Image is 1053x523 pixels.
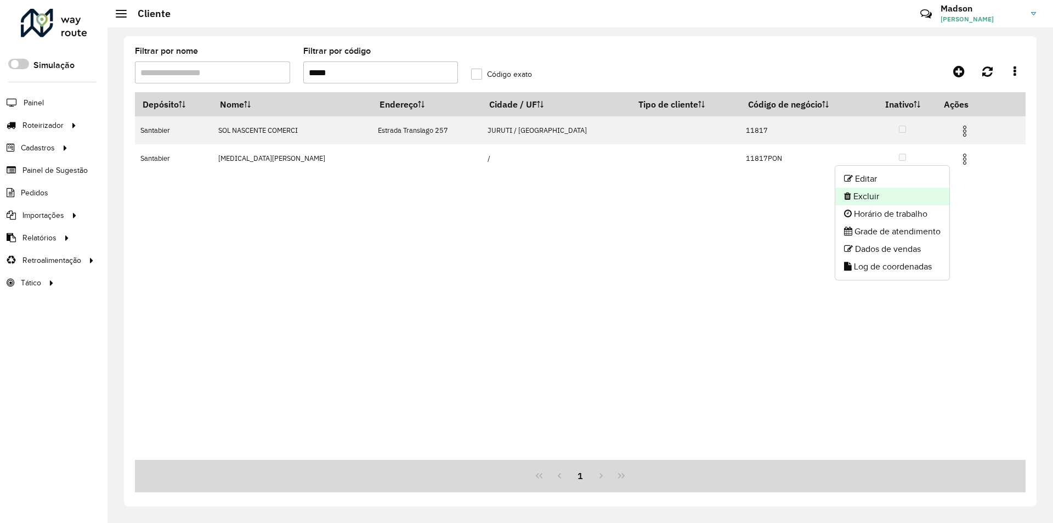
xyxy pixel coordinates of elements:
li: Excluir [835,188,949,205]
th: Depósito [135,93,213,116]
span: Painel de Sugestão [22,165,88,176]
li: Grade de atendimento [835,223,949,240]
th: Ações [936,93,1002,116]
span: Relatórios [22,232,56,244]
h3: Madson [941,3,1023,14]
td: [MEDICAL_DATA][PERSON_NAME] [213,144,372,172]
td: SOL NASCENTE COMERCI [213,116,372,144]
td: Estrada Translago 257 [372,116,482,144]
td: 11817 [740,116,869,144]
td: Santabier [135,144,213,172]
button: 1 [570,465,591,486]
span: Importações [22,210,64,221]
span: Retroalimentação [22,255,81,266]
label: Filtrar por código [303,44,371,58]
th: Inativo [869,93,936,116]
span: Pedidos [21,187,48,199]
span: Painel [24,97,44,109]
label: Filtrar por nome [135,44,198,58]
li: Log de coordenadas [835,258,949,275]
span: [PERSON_NAME] [941,14,1023,24]
th: Tipo de cliente [631,93,740,116]
span: Cadastros [21,142,55,154]
li: Horário de trabalho [835,205,949,223]
th: Código de negócio [740,93,869,116]
td: Santabier [135,116,213,144]
span: Tático [21,277,41,289]
h2: Cliente [127,8,171,20]
label: Simulação [33,59,75,72]
li: Dados de vendas [835,240,949,258]
td: 11817PON [740,144,869,172]
th: Endereço [372,93,482,116]
a: Contato Rápido [914,2,938,26]
th: Cidade / UF [482,93,631,116]
label: Código exato [471,69,532,80]
td: / [482,144,631,172]
th: Nome [213,93,372,116]
td: JURUTI / [GEOGRAPHIC_DATA] [482,116,631,144]
span: Roteirizador [22,120,64,131]
li: Editar [835,170,949,188]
